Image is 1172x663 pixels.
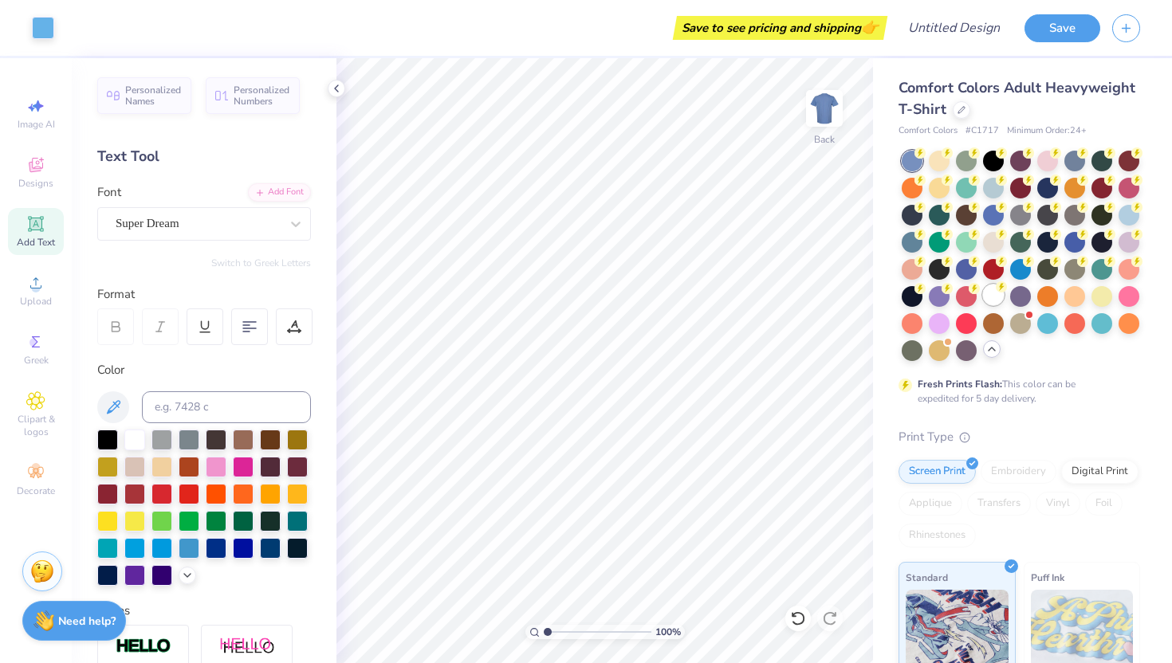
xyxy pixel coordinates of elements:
span: Minimum Order: 24 + [1007,124,1087,138]
input: Untitled Design [895,12,1013,44]
span: Image AI [18,118,55,131]
label: Font [97,183,121,202]
div: Embroidery [981,460,1056,484]
img: Stroke [116,637,171,656]
span: Comfort Colors Adult Heavyweight T-Shirt [899,78,1135,119]
span: Personalized Numbers [234,84,290,107]
div: Styles [97,602,311,620]
span: Upload [20,295,52,308]
div: Vinyl [1036,492,1080,516]
span: Personalized Names [125,84,182,107]
div: Save to see pricing and shipping [677,16,883,40]
div: Print Type [899,428,1140,446]
div: Digital Print [1061,460,1139,484]
div: Format [97,285,313,304]
div: Color [97,361,311,379]
span: # C1717 [966,124,999,138]
span: Clipart & logos [8,413,64,438]
div: Back [814,132,835,147]
img: Back [808,92,840,124]
div: This color can be expedited for 5 day delivery. [918,377,1114,406]
img: Shadow [219,637,275,657]
strong: Fresh Prints Flash: [918,378,1002,390]
span: Designs [18,177,53,190]
div: Rhinestones [899,524,976,547]
div: Text Tool [97,146,311,167]
span: 👉 [861,18,879,37]
span: Standard [906,569,948,586]
div: Applique [899,492,962,516]
button: Switch to Greek Letters [211,257,311,269]
span: Greek [24,354,49,367]
span: Add Text [17,236,55,249]
input: e.g. 7428 c [142,391,311,423]
div: Screen Print [899,460,976,484]
span: Comfort Colors [899,124,958,138]
div: Transfers [967,492,1031,516]
span: Decorate [17,484,55,497]
span: Puff Ink [1031,569,1064,586]
span: 100 % [655,625,681,639]
strong: Need help? [58,614,116,629]
button: Save [1025,14,1100,42]
div: Foil [1085,492,1123,516]
div: Add Font [248,183,311,202]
